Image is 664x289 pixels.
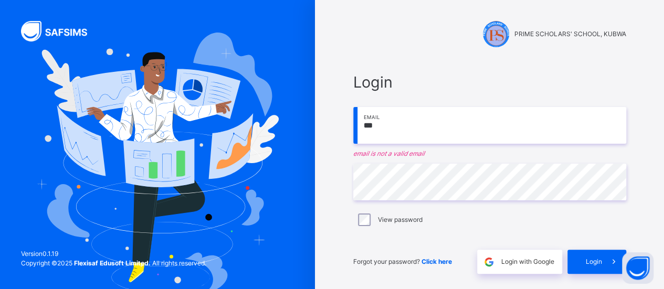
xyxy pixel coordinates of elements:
a: Click here [421,258,452,265]
strong: Flexisaf Edusoft Limited. [74,259,151,267]
img: google.396cfc9801f0270233282035f929180a.svg [483,256,495,268]
em: email is not a valid email [353,149,626,158]
span: Version 0.1.19 [21,249,206,259]
span: PRIME SCHOLARS' SCHOOL, KUBWA [514,29,626,39]
span: Forgot your password? [353,258,452,265]
label: View password [378,215,423,224]
span: Copyright © 2025 All rights reserved. [21,259,206,267]
button: Open asap [622,252,654,284]
span: Login with Google [501,257,554,266]
span: Login [586,257,602,266]
img: SAFSIMS Logo [21,21,100,41]
span: Login [353,71,626,93]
